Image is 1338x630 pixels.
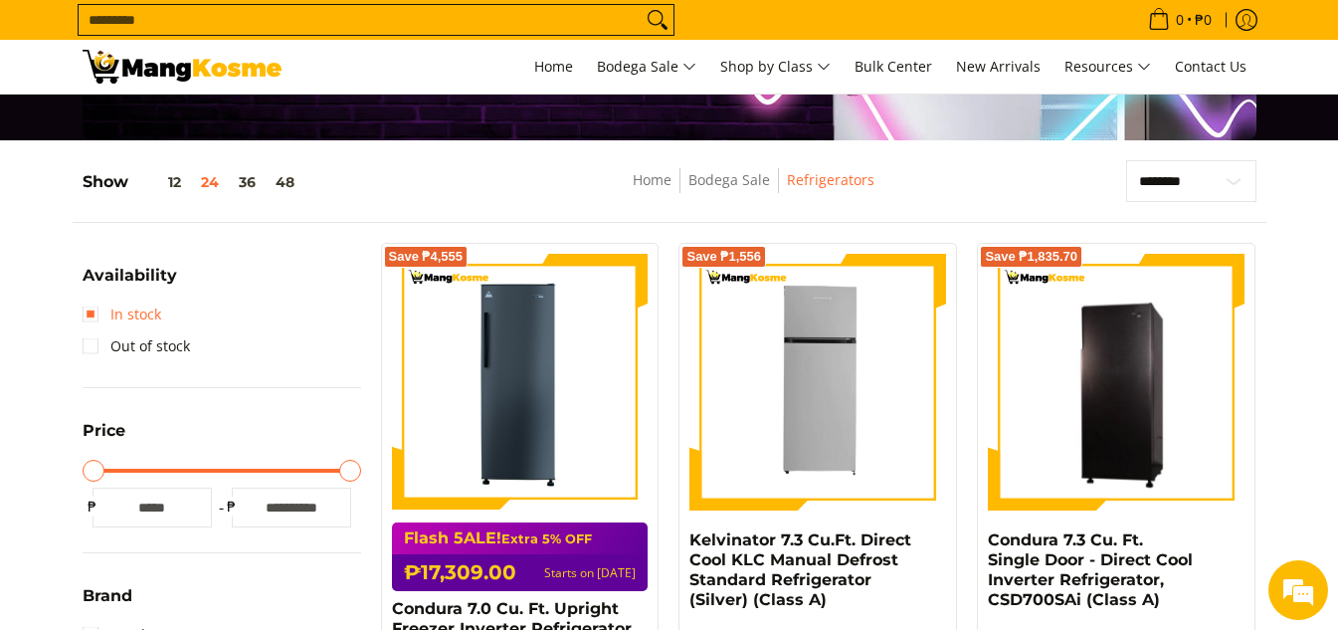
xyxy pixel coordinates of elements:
[1175,57,1246,76] span: Contact Us
[988,257,1244,508] img: Condura 7.3 Cu. Ft. Single Door - Direct Cool Inverter Refrigerator, CSD700SAi (Class A)
[83,330,190,362] a: Out of stock
[392,254,649,511] img: Condura 7.0 Cu. Ft. Upright Freezer Inverter Refrigerator, CUF700MNi (Class A)
[985,251,1077,263] span: Save ₱1,835.70
[686,251,761,263] span: Save ₱1,556
[1173,13,1187,27] span: 0
[493,168,1015,213] nav: Breadcrumbs
[720,55,831,80] span: Shop by Class
[83,172,304,192] h5: Show
[128,174,191,190] button: 12
[688,170,770,189] a: Bodega Sale
[689,530,911,609] a: Kelvinator 7.3 Cu.Ft. Direct Cool KLC Manual Defrost Standard Refrigerator (Silver) (Class A)
[587,40,706,94] a: Bodega Sale
[597,55,696,80] span: Bodega Sale
[83,50,282,84] img: Bodega Sale Refrigerator l Mang Kosme: Home Appliances Warehouse Sale
[301,40,1256,94] nav: Main Menu
[956,57,1041,76] span: New Arrivals
[326,10,374,58] div: Minimize live chat window
[1054,40,1161,94] a: Resources
[229,174,266,190] button: 36
[534,57,573,76] span: Home
[642,5,673,35] button: Search
[83,299,161,330] a: In stock
[946,40,1051,94] a: New Arrivals
[266,174,304,190] button: 48
[1142,9,1218,31] span: •
[389,251,464,263] span: Save ₱4,555
[524,40,583,94] a: Home
[1064,55,1151,80] span: Resources
[83,268,177,284] span: Availability
[633,170,671,189] a: Home
[689,254,946,511] img: Kelvinator 7.3 Cu.Ft. Direct Cool KLC Manual Defrost Standard Refrigerator (Silver) (Class A)
[855,57,932,76] span: Bulk Center
[1165,40,1256,94] a: Contact Us
[83,497,102,517] span: ₱
[191,174,229,190] button: 24
[10,419,379,489] textarea: Type your message and hit 'Enter'
[83,588,132,619] summary: Open
[83,423,125,454] summary: Open
[83,588,132,604] span: Brand
[787,170,874,189] a: Refrigerators
[115,188,275,389] span: We're online!
[222,497,242,517] span: ₱
[710,40,841,94] a: Shop by Class
[83,423,125,439] span: Price
[1192,13,1215,27] span: ₱0
[103,111,334,137] div: Chat with us now
[83,268,177,299] summary: Open
[988,530,1193,609] a: Condura 7.3 Cu. Ft. Single Door - Direct Cool Inverter Refrigerator, CSD700SAi (Class A)
[845,40,942,94] a: Bulk Center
